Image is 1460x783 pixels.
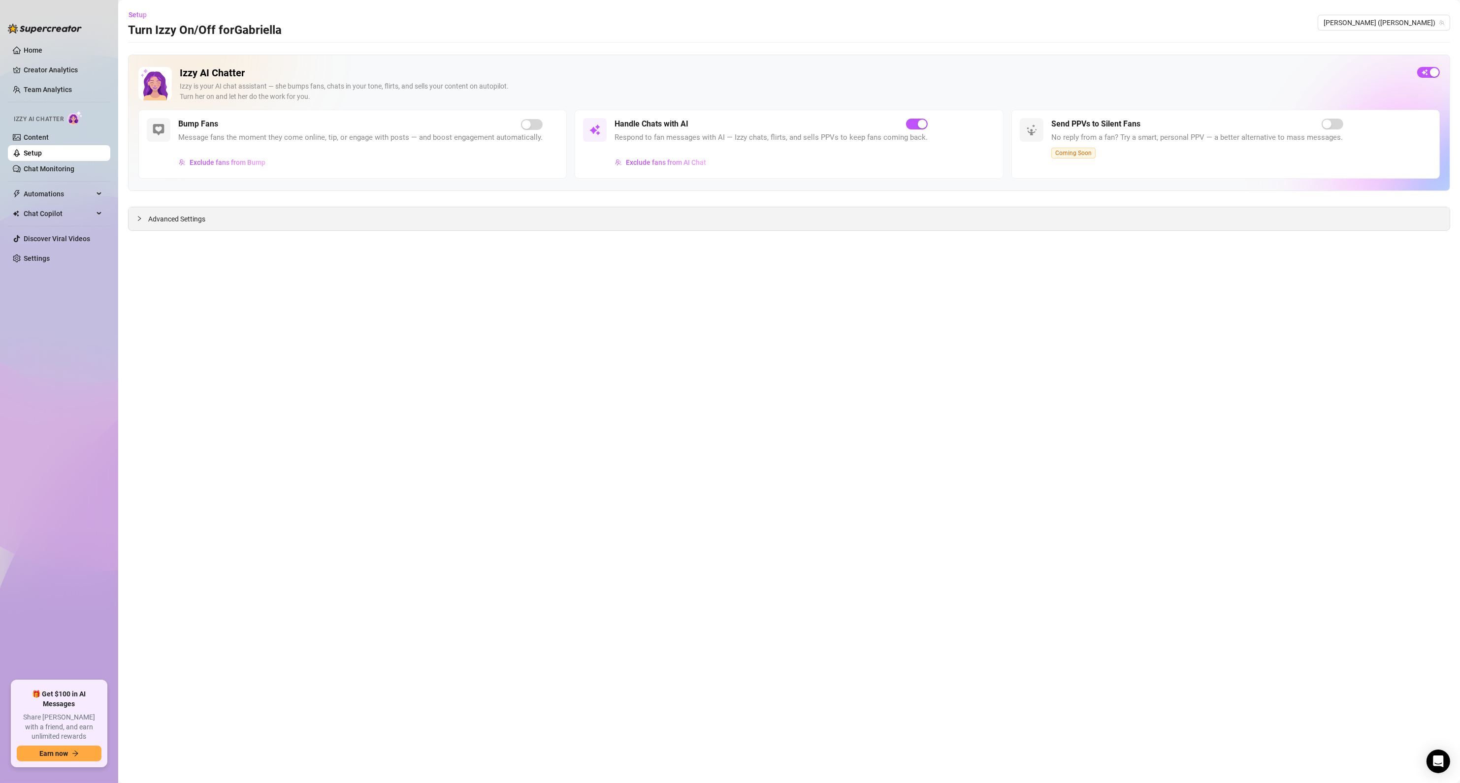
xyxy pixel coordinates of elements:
span: Gabriella (gabriellalorennn) [1324,15,1444,30]
span: Message fans the moment they come online, tip, or engage with posts — and boost engagement automa... [178,132,543,144]
button: Exclude fans from AI Chat [615,155,707,170]
span: Izzy AI Chatter [14,115,64,124]
span: thunderbolt [13,190,21,198]
span: Exclude fans from AI Chat [626,158,706,166]
img: svg%3e [153,124,164,136]
div: collapsed [136,213,148,224]
span: Earn now [39,750,68,757]
span: No reply from a fan? Try a smart, personal PPV — a better alternative to mass messages. [1051,132,1343,144]
span: arrow-right [72,750,79,757]
a: Settings [24,254,50,262]
span: Chat Copilot [24,206,94,221]
a: Content [24,133,49,141]
div: Izzy is your AI chat assistant — she bumps fans, chats in your tone, flirts, and sells your conte... [180,81,1409,102]
h5: Handle Chats with AI [615,118,688,130]
span: Advanced Settings [148,214,205,224]
span: Respond to fan messages with AI — Izzy chats, flirts, and sells PPVs to keep fans coming back. [615,132,928,144]
a: Discover Viral Videos [24,235,90,243]
span: collapsed [136,216,142,221]
h2: Izzy AI Chatter [180,67,1409,79]
span: team [1439,20,1445,26]
h5: Send PPVs to Silent Fans [1051,118,1140,130]
img: svg%3e [1026,124,1038,136]
span: Coming Soon [1051,148,1096,158]
a: Creator Analytics [24,62,102,78]
img: svg%3e [589,124,601,136]
img: svg%3e [615,159,622,166]
button: Earn nowarrow-right [17,746,101,761]
a: Home [24,46,42,54]
button: Exclude fans from Bump [178,155,266,170]
img: Izzy AI Chatter [138,67,172,100]
a: Setup [24,149,42,157]
a: Chat Monitoring [24,165,74,173]
span: Exclude fans from Bump [190,158,265,166]
span: Automations [24,186,94,202]
img: Chat Copilot [13,210,19,217]
h5: Bump Fans [178,118,218,130]
span: 🎁 Get $100 in AI Messages [17,689,101,709]
div: Open Intercom Messenger [1427,750,1450,773]
span: Share [PERSON_NAME] with a friend, and earn unlimited rewards [17,713,101,742]
h3: Turn Izzy On/Off for Gabriella [128,23,282,38]
img: svg%3e [179,159,186,166]
img: AI Chatter [67,111,83,125]
a: Team Analytics [24,86,72,94]
button: Setup [128,7,155,23]
img: logo-BBDzfeDw.svg [8,24,82,33]
span: Setup [129,11,147,19]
